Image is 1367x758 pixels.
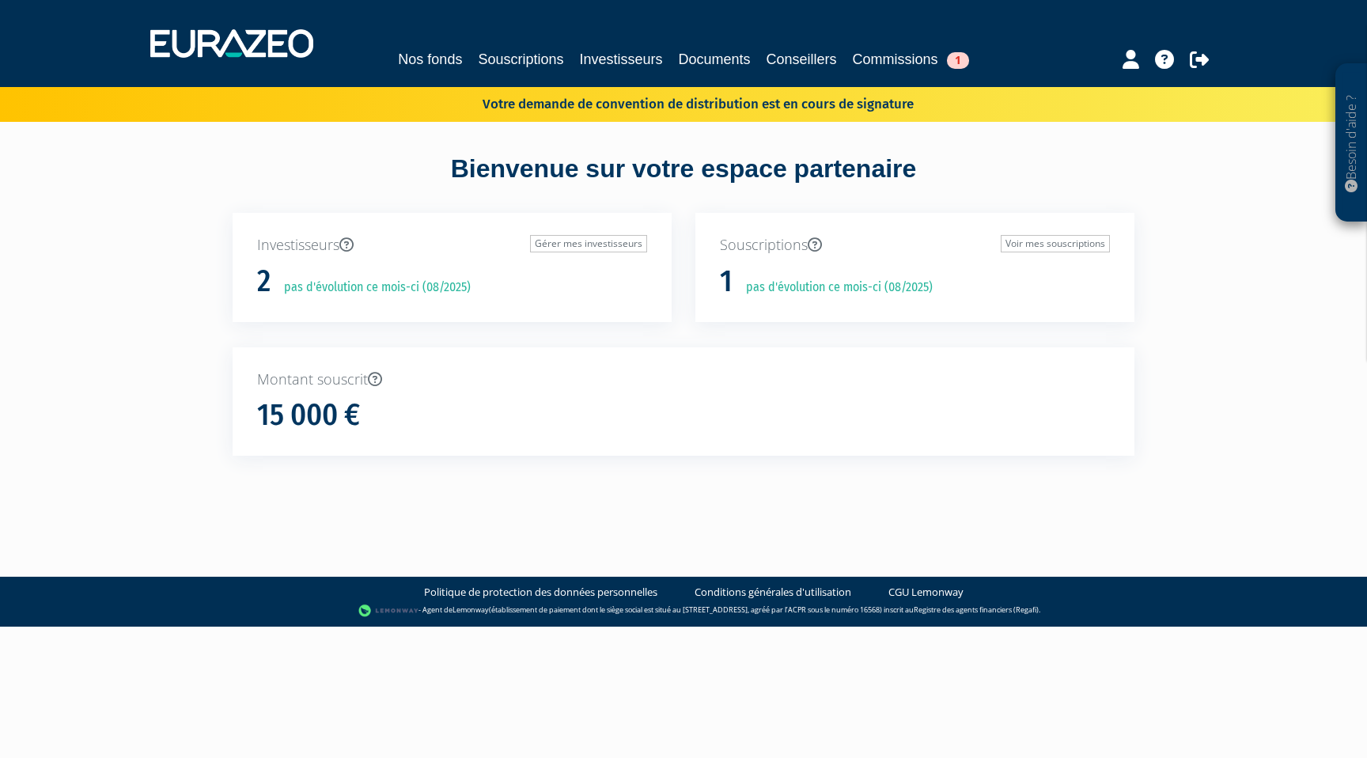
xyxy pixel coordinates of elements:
[1342,72,1361,214] p: Besoin d'aide ?
[257,370,1110,390] p: Montant souscrit
[888,585,964,600] a: CGU Lemonway
[398,48,462,70] a: Nos fonds
[424,585,657,600] a: Politique de protection des données personnelles
[767,48,837,70] a: Conseillers
[853,48,969,70] a: Commissions1
[720,265,733,298] h1: 1
[257,399,360,432] h1: 15 000 €
[579,48,662,70] a: Investisseurs
[530,235,647,252] a: Gérer mes investisseurs
[16,603,1351,619] div: - Agent de (établissement de paiement dont le siège social est situé au [STREET_ADDRESS], agréé p...
[221,151,1146,213] div: Bienvenue sur votre espace partenaire
[257,235,647,256] p: Investisseurs
[273,279,471,297] p: pas d'évolution ce mois-ci (08/2025)
[453,605,489,616] a: Lemonway
[478,48,563,70] a: Souscriptions
[695,585,851,600] a: Conditions générales d'utilisation
[257,265,271,298] h1: 2
[437,91,914,114] p: Votre demande de convention de distribution est en cours de signature
[720,235,1110,256] p: Souscriptions
[358,603,419,619] img: logo-lemonway.png
[1001,235,1110,252] a: Voir mes souscriptions
[150,29,313,58] img: 1732889491-logotype_eurazeo_blanc_rvb.png
[679,48,751,70] a: Documents
[914,605,1039,616] a: Registre des agents financiers (Regafi)
[735,279,933,297] p: pas d'évolution ce mois-ci (08/2025)
[947,52,969,69] span: 1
